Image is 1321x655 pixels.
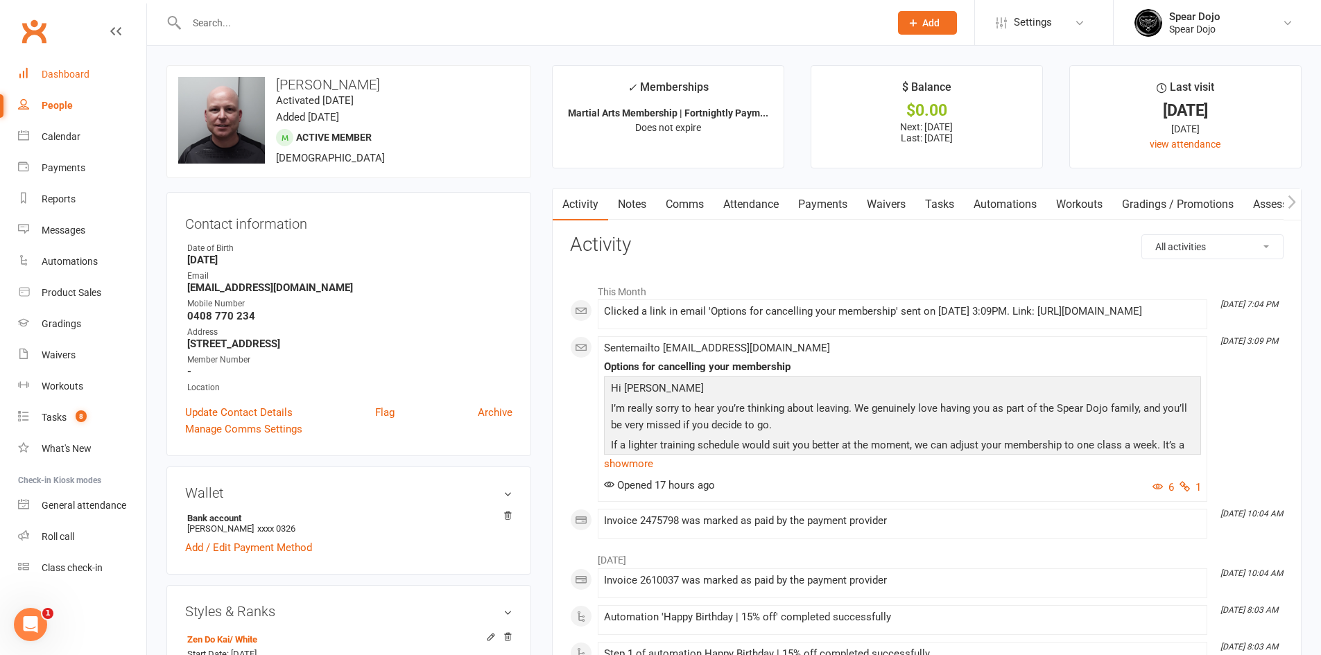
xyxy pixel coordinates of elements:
div: General attendance [42,500,126,511]
li: This Month [570,277,1284,299]
a: Gradings / Promotions [1112,189,1243,220]
div: Roll call [42,531,74,542]
div: Waivers [42,349,76,360]
a: Payments [18,152,146,184]
span: Opened 17 hours ago [604,479,715,491]
div: Member Number [187,353,512,367]
i: [DATE] 3:09 PM [1220,336,1278,346]
a: Class kiosk mode [18,552,146,584]
div: Last visit [1157,78,1214,103]
li: [PERSON_NAME] [185,511,512,536]
div: Spear Dojo [1169,23,1220,35]
button: 1 [1180,479,1201,496]
a: Workouts [18,371,146,402]
a: Waivers [18,340,146,371]
div: Email [187,270,512,283]
div: Invoice 2475798 was marked as paid by the payment provider [604,515,1201,527]
a: Automations [18,246,146,277]
div: $0.00 [824,103,1030,118]
a: Payments [788,189,857,220]
div: Location [187,381,512,394]
time: Activated [DATE] [276,94,354,107]
a: Update Contact Details [185,404,293,421]
span: Sent email to [EMAIL_ADDRESS][DOMAIN_NAME] [604,342,830,354]
p: Next: [DATE] Last: [DATE] [824,121,1030,143]
div: Automation 'Happy Birthday | 15% off' completed successfully [604,611,1201,623]
i: [DATE] 7:04 PM [1220,299,1278,309]
i: [DATE] 8:03 AM [1220,642,1278,652]
a: view attendance [1150,139,1220,150]
strong: Martial Arts Membership | Fortnightly Paym... [568,107,768,119]
span: / White [230,634,257,645]
a: Activity [553,189,608,220]
span: Settings [1014,7,1052,38]
a: Add / Edit Payment Method [185,539,312,556]
input: Search... [182,13,880,33]
div: $ Balance [902,78,951,103]
a: Clubworx [17,14,51,49]
div: Product Sales [42,287,101,298]
span: 1 [42,608,53,619]
i: [DATE] 8:03 AM [1220,605,1278,615]
div: [DATE] [1082,121,1288,137]
a: Tasks 8 [18,402,146,433]
span: Does not expire [635,122,701,133]
li: [DATE] [570,545,1284,568]
a: Calendar [18,121,146,152]
h3: Wallet [185,485,512,500]
img: thumb_image1623745760.png [1134,9,1162,37]
a: General attendance kiosk mode [18,490,146,521]
span: Active member [296,132,372,143]
span: [DEMOGRAPHIC_DATA] [276,152,385,164]
h3: [PERSON_NAME] [178,77,519,92]
strong: [DATE] [187,254,512,266]
div: Messages [42,225,85,236]
i: [DATE] 10:04 AM [1220,509,1283,518]
a: Flag [375,404,395,421]
div: [DATE] [1082,103,1288,118]
div: Clicked a link in email 'Options for cancelling your membership' sent on [DATE] 3:09PM. Link: [UR... [604,306,1201,317]
span: Add [922,17,940,28]
a: Archive [478,404,512,421]
a: Workouts [1046,189,1112,220]
iframe: Intercom live chat [14,608,47,641]
a: Messages [18,215,146,246]
div: Mobile Number [187,297,512,311]
h3: Activity [570,234,1284,256]
div: Dashboard [42,69,89,80]
div: Gradings [42,318,81,329]
p: Hi [PERSON_NAME] [607,380,1198,400]
a: Reports [18,184,146,215]
div: Reports [42,193,76,204]
a: Manage Comms Settings [185,421,302,437]
div: People [42,100,73,111]
div: Tasks [42,412,67,423]
strong: [STREET_ADDRESS] [187,338,512,350]
div: Automations [42,256,98,267]
h3: Contact information [185,211,512,232]
p: I’m really sorry to hear you’re thinking about leaving. We genuinely love having you as part of t... [607,400,1198,437]
a: What's New [18,433,146,464]
button: 6 [1152,479,1174,496]
a: Dashboard [18,59,146,90]
a: Tasks [915,189,964,220]
strong: Bank account [187,513,506,523]
div: Payments [42,162,85,173]
a: show more [604,454,1201,473]
div: Spear Dojo [1169,10,1220,23]
strong: 0408 770 234 [187,310,512,322]
div: Address [187,326,512,339]
button: Add [898,11,957,35]
a: People [18,90,146,121]
span: xxxx 0326 [257,523,295,534]
div: Workouts [42,381,83,392]
div: Calendar [42,131,80,142]
i: [DATE] 10:04 AM [1220,568,1283,578]
div: Invoice 2610037 was marked as paid by the payment provider [604,575,1201,586]
div: What's New [42,443,92,454]
span: 8 [76,410,87,422]
div: Options for cancelling your membership [604,361,1201,373]
a: Zen Do Kai [187,634,257,645]
a: Gradings [18,308,146,340]
a: Product Sales [18,277,146,308]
